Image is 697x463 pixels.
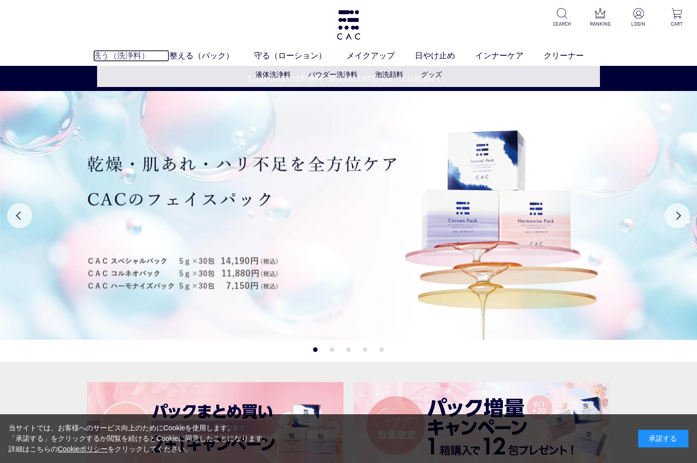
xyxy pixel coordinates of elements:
[93,50,169,62] a: 洗う（洗浄料）
[421,70,442,78] a: グッズ
[255,70,291,78] a: 液体洗浄料
[550,20,574,28] p: SEARCH
[254,50,346,62] a: 守る（ローション）
[544,50,604,62] a: クリーナー
[626,20,651,28] p: LOGIN
[363,347,368,352] button: 4 of 5
[664,8,689,28] a: CART
[415,50,475,62] a: 日やけ止め
[375,70,403,78] a: 泡洗顔料
[550,8,574,28] a: SEARCH
[346,50,415,62] a: メイクアップ
[346,347,351,352] button: 3 of 5
[7,203,32,228] button: Previous
[588,20,613,28] p: RANKING
[626,8,651,28] a: LOGIN
[169,50,254,62] a: 整える（パック）
[313,347,318,352] button: 1 of 5
[1,73,696,84] a: 5,500円以上で送料無料・最短当日16時迄発送（土日祝は除く）
[335,10,362,40] img: logo
[380,347,384,352] button: 5 of 5
[664,20,689,28] p: CART
[58,445,108,453] a: Cookieポリシー
[330,347,334,352] button: 2 of 5
[588,8,613,28] a: RANKING
[475,50,544,62] a: インナーケア
[9,423,270,454] div: 当サイトでは、お客様へのサービス向上のためにCookieを使用します。 「承諾する」をクリックするか閲覧を続けるとCookieに同意したことになります。 詳細はこちらの をクリックしてください。
[638,430,688,447] div: 承諾する
[665,203,690,228] button: Next
[308,70,358,78] a: パウダー洗浄料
